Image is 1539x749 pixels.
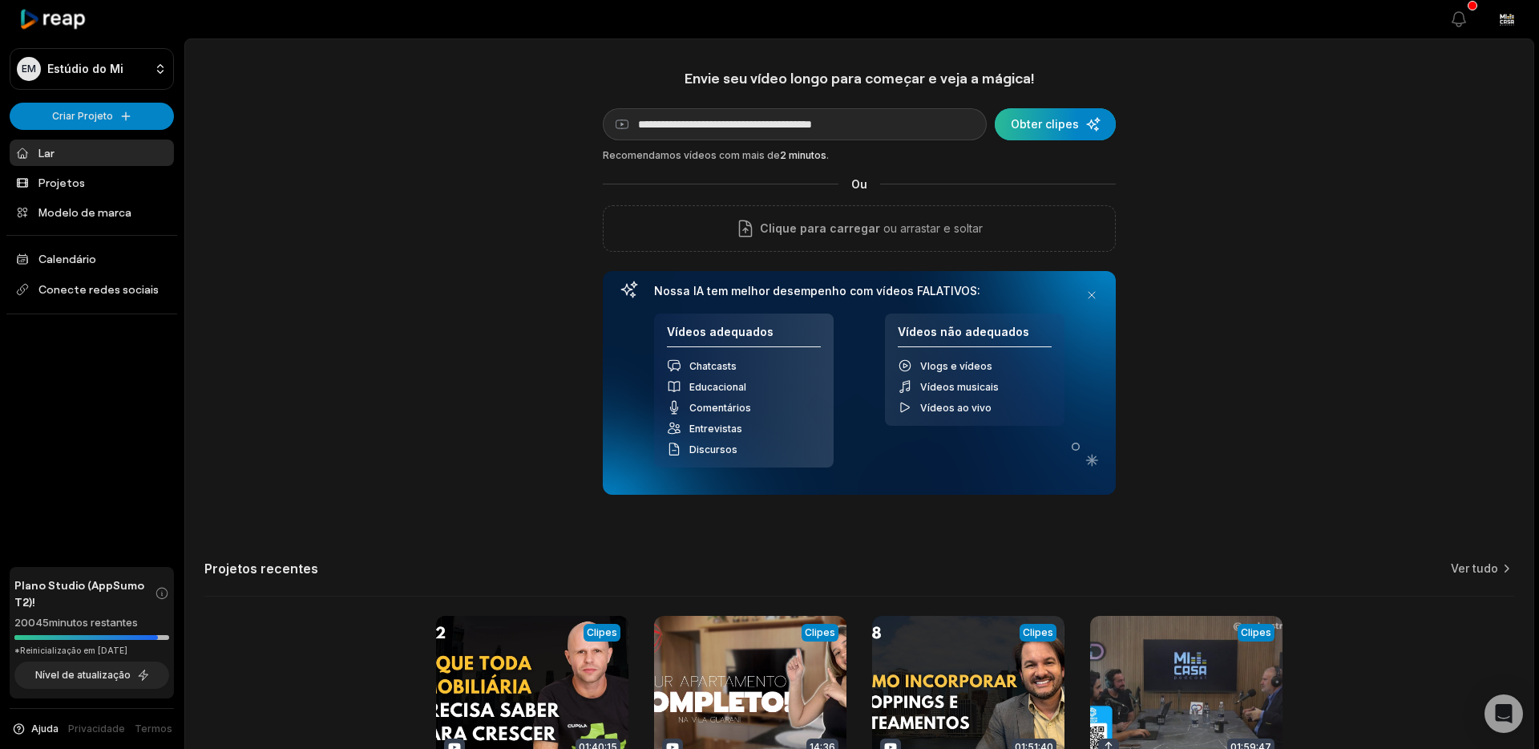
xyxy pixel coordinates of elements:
font: Ver tudo [1451,561,1498,575]
font: Ou [851,177,867,191]
font: Nossa IA tem melhor desempenho com vídeos FALATIVOS: [654,284,980,298]
font: Ajuda [31,723,59,735]
font: Discursos [689,443,737,455]
font: 20045 [14,616,49,629]
font: Educacional [689,381,746,393]
font: Vídeos adequados [667,325,774,338]
font: Vídeos ao vivo [920,402,992,414]
a: Termos [135,722,172,736]
font: Vlogs e vídeos [920,360,992,372]
font: Projetos recentes [204,561,318,577]
font: Projetos [38,176,85,189]
font: Comentários [689,402,751,414]
font: Chatcasts [689,360,737,372]
font: *Reinicialização em [DATE] [14,646,127,655]
font: . [826,149,829,161]
font: EM [22,63,36,75]
button: Criar Projeto [10,103,174,130]
font: minutos restantes [49,616,138,629]
font: ! [32,595,35,609]
font: Calendário [38,252,96,265]
a: Calendário [10,245,174,272]
font: Envie seu vídeo longo para começar e veja a mágica! [685,69,1035,87]
font: 2 minutos [780,149,826,161]
button: Obter clipes [995,108,1116,140]
a: Privacidade [68,722,125,736]
font: Conecte redes sociais [38,282,159,296]
font: Vídeos musicais [920,381,999,393]
font: Recomendamos vídeos com mais de [603,149,780,161]
font: Clique para carregar [760,221,880,235]
font: Estúdio do Mi [47,62,123,75]
font: Modelo de marca [38,205,131,219]
font: Entrevistas [689,423,742,435]
button: Nível de atualização [14,662,169,689]
a: Lar [10,140,174,166]
font: Privacidade [68,723,125,735]
button: Ajuda [11,722,59,736]
a: Projetos [10,169,174,196]
font: Nível de atualização [35,669,131,681]
font: Criar Projeto [52,110,113,122]
div: Abra o Intercom Messenger [1484,694,1523,733]
font: Vídeos não adequados [898,325,1029,338]
font: Termos [135,723,172,735]
a: Modelo de marca [10,199,174,225]
font: Lar [38,146,55,160]
a: Ver tudo [1451,561,1498,577]
font: Plano Studio (AppSumo T2) [14,578,144,609]
font: ou arrastar e soltar [883,221,983,235]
